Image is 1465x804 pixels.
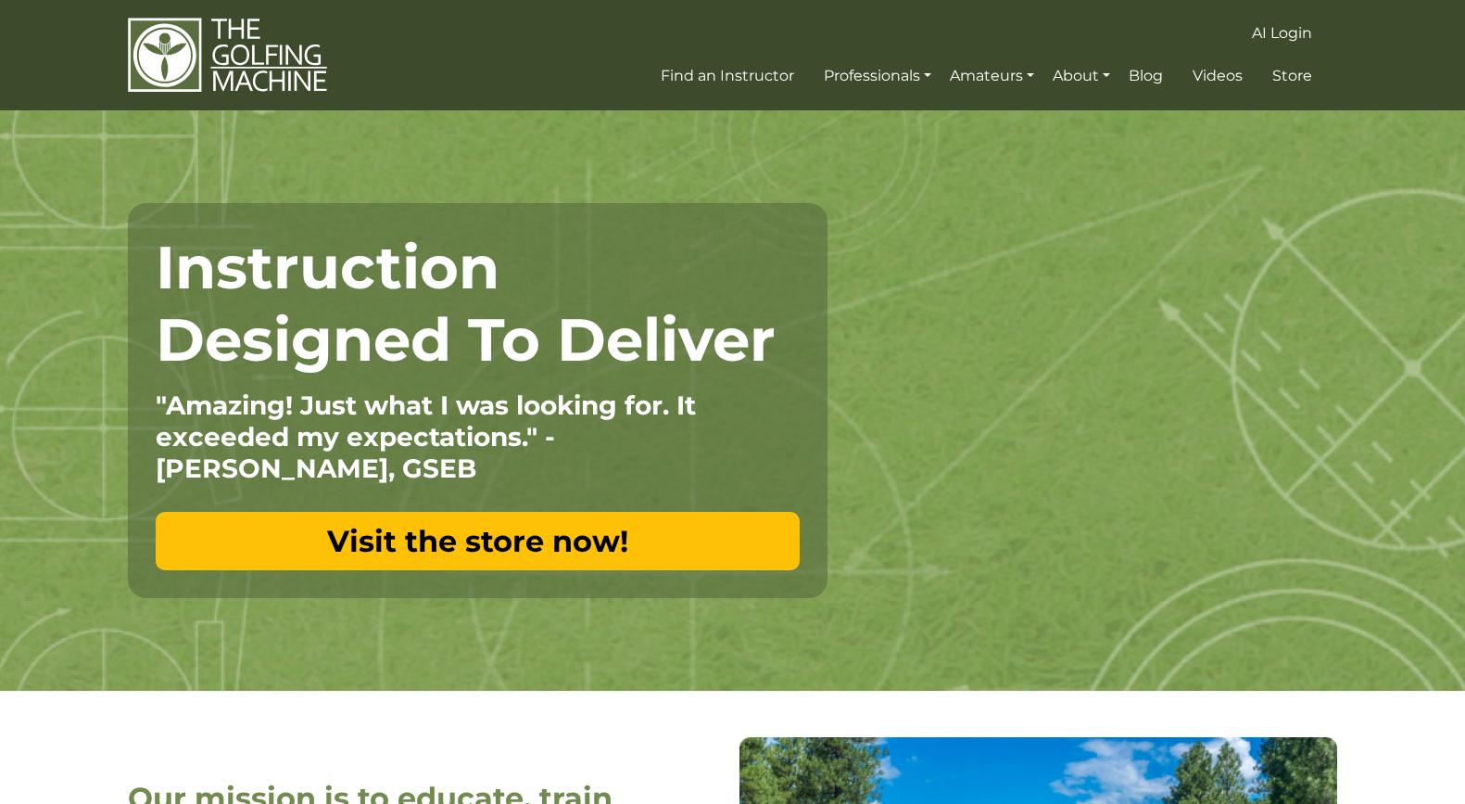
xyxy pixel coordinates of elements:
[1268,59,1317,93] a: Store
[156,389,800,484] p: "Amazing! Just what I was looking for. It exceeded my expectations." - [PERSON_NAME], GSEB
[156,231,800,376] h1: Instruction Designed To Deliver
[1048,59,1115,93] a: About
[656,59,799,93] a: Find an Instructor
[156,512,800,570] a: Visit the store now!
[661,67,794,84] span: Find an Instructor
[1124,59,1168,93] a: Blog
[1247,17,1317,50] a: AI Login
[1252,24,1312,42] span: AI Login
[1188,59,1247,93] a: Videos
[819,59,936,93] a: Professionals
[1129,67,1163,84] span: Blog
[945,59,1039,93] a: Amateurs
[1272,67,1312,84] span: Store
[1193,67,1243,84] span: Videos
[128,17,327,94] img: The Golfing Machine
